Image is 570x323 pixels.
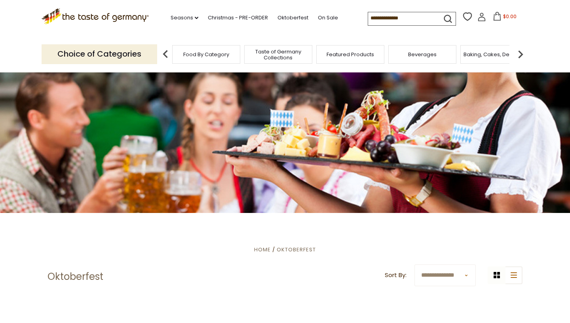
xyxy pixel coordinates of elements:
[464,51,525,57] a: Baking, Cakes, Desserts
[247,49,310,61] a: Taste of Germany Collections
[277,246,316,253] a: Oktoberfest
[42,44,157,64] p: Choice of Categories
[327,51,374,57] a: Featured Products
[254,246,271,253] a: Home
[513,46,528,62] img: next arrow
[47,271,103,283] h1: Oktoberfest
[183,51,229,57] a: Food By Category
[488,12,521,24] button: $0.00
[503,13,517,20] span: $0.00
[277,13,308,22] a: Oktoberfest
[318,13,338,22] a: On Sale
[158,46,173,62] img: previous arrow
[171,13,198,22] a: Seasons
[208,13,268,22] a: Christmas - PRE-ORDER
[385,270,407,280] label: Sort By:
[408,51,437,57] a: Beverages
